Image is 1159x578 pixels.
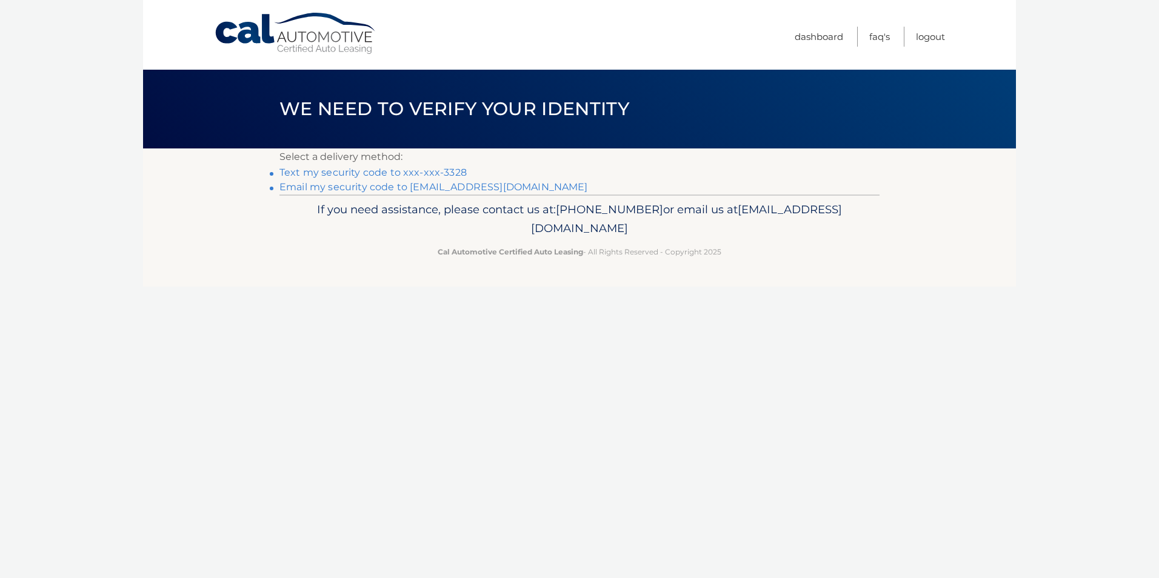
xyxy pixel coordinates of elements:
[556,202,663,216] span: [PHONE_NUMBER]
[214,12,378,55] a: Cal Automotive
[279,148,880,165] p: Select a delivery method:
[916,27,945,47] a: Logout
[279,181,588,193] a: Email my security code to [EMAIL_ADDRESS][DOMAIN_NAME]
[287,200,872,239] p: If you need assistance, please contact us at: or email us at
[287,245,872,258] p: - All Rights Reserved - Copyright 2025
[279,167,467,178] a: Text my security code to xxx-xxx-3328
[795,27,843,47] a: Dashboard
[869,27,890,47] a: FAQ's
[279,98,629,120] span: We need to verify your identity
[438,247,583,256] strong: Cal Automotive Certified Auto Leasing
